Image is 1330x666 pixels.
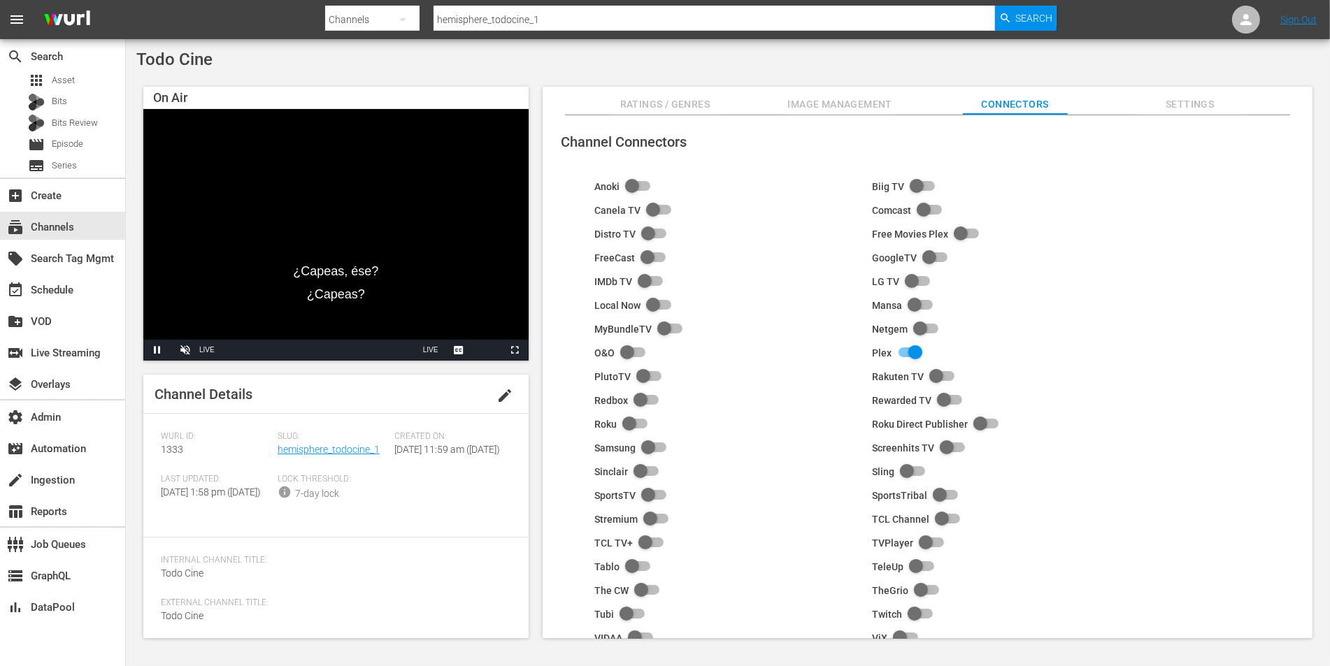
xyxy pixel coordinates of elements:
div: Anoki [594,181,620,192]
div: TCL TV+ [594,537,633,549]
div: Twitch [872,609,902,620]
div: IMDb TV [594,276,632,287]
span: Lock Threshold: [278,474,387,485]
span: Internal Channel Title: [161,555,504,566]
span: Search Tag Mgmt [7,250,24,267]
span: info [278,485,292,499]
div: FreeCast [594,252,635,263]
span: Last Updated: [161,474,271,485]
div: 7-day lock [295,486,339,501]
button: Pause [143,340,171,361]
button: Search [995,6,1057,31]
div: Sinclair [594,466,628,477]
span: edit [496,387,513,404]
button: Picture-in-Picture [473,340,501,361]
div: ViX [872,632,887,644]
span: Todo Cine [161,610,203,621]
span: Automation [7,440,24,457]
div: Local Now [594,300,641,311]
div: Rewarded TV [872,395,931,406]
div: Mansa [872,300,902,311]
button: Captions [445,340,473,361]
div: Tablo [594,561,620,572]
span: Connectors [962,96,1067,113]
span: Asset [52,73,75,87]
div: Roku [594,419,617,430]
span: [DATE] 11:59 am ([DATE]) [394,444,500,455]
div: Canela TV [594,205,641,216]
img: ans4CAIJ8jUAAAAAAAAAAAAAAAAAAAAAAAAgQb4GAAAAAAAAAAAAAAAAAAAAAAAAJMjXAAAAAAAAAAAAAAAAAAAAAAAAgAT5G... [34,3,101,36]
div: LG TV [872,276,899,287]
div: SportsTribal [872,490,927,501]
div: Samsung [594,442,636,454]
span: VOD [7,313,24,330]
div: GoogleTV [872,252,917,263]
span: Wurl ID: [161,431,271,442]
span: Image Management [787,96,892,113]
span: Reports [7,503,24,520]
div: Rakuten TV [872,371,924,382]
div: Stremium [594,514,638,525]
span: Job Queues [7,536,24,553]
div: Bits Review [28,115,45,131]
div: Redbox [594,395,628,406]
div: PlutoTV [594,371,631,382]
span: GraphQL [7,567,24,584]
span: Episode [28,136,45,153]
span: Ratings / Genres [613,96,717,113]
div: Bits [28,94,45,110]
span: Overlays [7,376,24,393]
span: External Channel Title: [161,598,504,609]
button: edit [488,379,522,412]
span: 1333 [161,444,183,455]
div: MyBundleTV [594,324,652,335]
span: Series [28,157,45,174]
span: Channels [7,219,24,236]
div: Plex [872,347,892,359]
div: Sling [872,466,894,477]
span: Search [7,48,24,65]
span: Series [52,159,77,173]
div: TVPlayer [872,537,913,549]
div: LIVE [199,340,215,361]
span: Admin [7,409,24,426]
div: Netgem [872,324,908,335]
div: VIDAA [594,632,622,644]
span: Ingestion [7,472,24,488]
span: Slug: [278,431,387,442]
div: Distro TV [594,229,636,240]
div: SportsTV [594,490,636,501]
button: Unmute [171,340,199,361]
a: Sign Out [1280,14,1317,25]
span: DataPool [7,599,24,616]
div: Free Movies Plex [872,229,948,240]
span: Bits Review [52,116,98,130]
div: Tubi [594,609,614,620]
span: Bits [52,94,67,108]
span: menu [8,11,25,28]
div: TCL Channel [872,514,929,525]
span: Created On: [394,431,504,442]
div: Biig TV [872,181,904,192]
span: Todo Cine [136,50,213,69]
div: The CW [594,585,629,596]
span: [DATE] 1:58 pm ([DATE]) [161,486,261,498]
span: Channel Connectors [561,133,687,150]
div: Roku Direct Publisher [872,419,968,430]
div: Comcast [872,205,911,216]
div: TeleUp [872,561,903,572]
span: Episode [52,137,83,151]
button: Fullscreen [501,340,529,361]
span: Asset [28,72,45,89]
span: Schedule [7,282,24,298]
span: Channel Details [155,386,252,403]
span: Create [7,187,24,204]
div: Video Player [143,109,529,361]
span: Live Streaming [7,345,24,361]
span: LIVE [423,346,438,354]
button: Seek to live, currently playing live [417,340,445,361]
span: Todo Cine [161,567,203,579]
div: O&O [594,347,615,359]
div: TheGrio [872,585,908,596]
div: Screenhits TV [872,442,934,454]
